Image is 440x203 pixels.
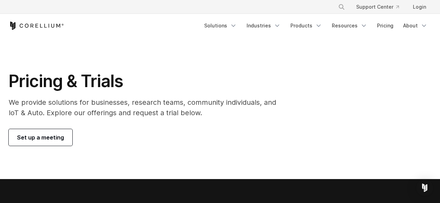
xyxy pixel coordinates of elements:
button: Search [335,1,348,13]
div: Navigation Menu [330,1,432,13]
a: About [399,19,432,32]
a: Login [407,1,432,13]
a: Pricing [373,19,398,32]
a: Set up a meeting [9,129,72,146]
a: Resources [328,19,371,32]
a: Support Center [351,1,405,13]
span: Set up a meeting [17,133,64,142]
p: We provide solutions for businesses, research teams, community individuals, and IoT & Auto. Explo... [9,97,286,118]
a: Corellium Home [9,22,64,30]
a: Products [286,19,326,32]
a: Solutions [200,19,241,32]
div: Open Intercom Messenger [416,179,433,196]
h1: Pricing & Trials [9,71,286,92]
a: Industries [242,19,285,32]
div: Navigation Menu [200,19,432,32]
